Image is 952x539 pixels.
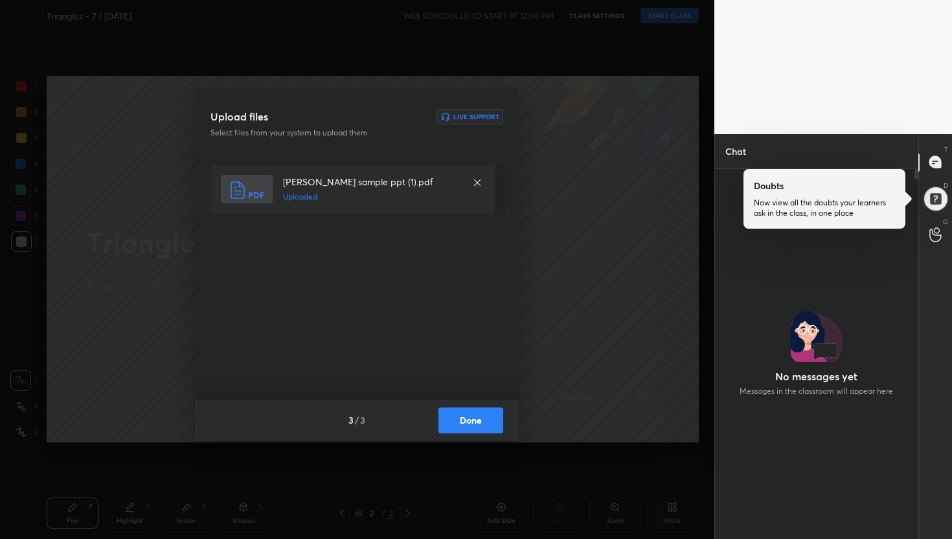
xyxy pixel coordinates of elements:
p: G [943,217,948,227]
button: Done [438,407,503,433]
h5: Uploaded [283,191,459,203]
p: T [944,144,948,154]
p: D [944,181,948,190]
h4: 3 [360,413,365,427]
h6: Live Support [453,113,499,120]
p: Chat [715,134,756,168]
h4: 3 [348,413,354,427]
h3: Upload files [210,109,268,124]
h4: [PERSON_NAME] sample ppt (1).pdf [283,175,459,189]
p: Select files from your system to upload them [210,127,420,139]
h4: / [355,413,359,427]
